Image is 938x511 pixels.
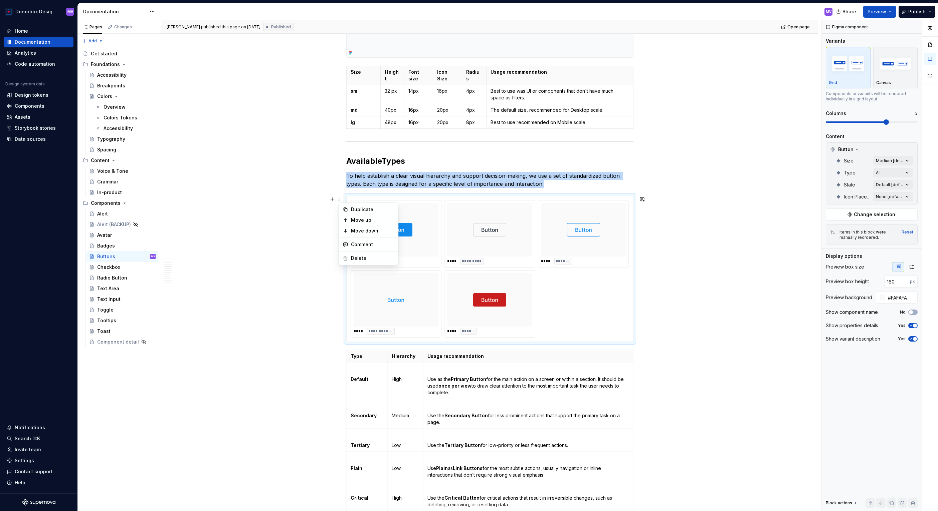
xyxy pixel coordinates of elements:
[4,477,73,488] button: Help
[385,88,400,94] p: 32 px
[15,468,52,475] div: Contact support
[86,326,158,337] a: Toast
[346,172,633,188] p: To help establish a clear visual hierarchy and support decision-making, we use a set of standardi...
[5,81,45,87] div: Design system data
[437,107,458,113] p: 20px
[86,262,158,273] a: Checkbox
[346,156,633,166] h2: Types
[91,157,110,164] div: Content
[4,433,73,444] button: Search ⌘K
[408,88,429,94] p: 14px
[86,187,158,198] a: In-product
[873,47,918,88] button: placeholderCanvas
[97,210,108,217] div: Alert
[844,157,854,164] span: Size
[351,119,355,125] strong: lg
[201,24,260,30] div: published this page on [DATE]
[88,38,97,44] span: Add
[86,219,158,230] a: Alert (BACKUP)
[97,317,116,324] div: Tooltips
[833,6,861,18] button: Share
[86,240,158,251] a: Badges
[910,279,915,284] p: px
[351,442,370,448] strong: Tertiary
[829,51,868,76] img: placeholder
[351,206,394,213] div: Duplicate
[854,211,895,218] span: Change selection
[779,22,813,32] a: Open page
[408,69,429,82] p: Font size
[466,107,482,113] p: 4px
[902,229,913,235] button: Reset
[4,455,73,466] a: Settings
[437,88,458,94] p: 16px
[873,180,913,189] button: Default [default]
[86,70,158,80] a: Accessibility
[787,24,810,30] span: Open page
[908,8,926,15] span: Publish
[15,8,58,15] div: Donorbox Design System
[826,498,858,508] div: Block actions
[97,264,120,271] div: Checkbox
[826,133,845,140] div: Content
[351,413,377,418] strong: Secondary
[86,134,158,144] a: Typography
[4,123,73,133] a: Storybook stories
[826,309,878,316] div: Show component name
[15,114,30,120] div: Assets
[351,217,394,223] div: Move up
[826,38,845,44] div: Variants
[151,253,155,260] div: MV
[4,37,73,47] a: Documentation
[427,376,629,396] p: Use as the for the main action on a screen or within a section. It should be used to draw clear a...
[86,144,158,155] a: Spacing
[873,192,913,201] button: None [default]
[4,59,73,69] a: Code automation
[15,457,34,464] div: Settings
[4,101,73,111] a: Components
[826,278,869,285] div: Preview box height
[80,59,158,70] div: Foundations
[885,292,918,304] input: Auto
[466,88,482,94] p: 4px
[97,285,119,292] div: Text Area
[15,446,41,453] div: Invite team
[491,107,629,113] p: The default size, recommended for Desktop scale.
[86,273,158,283] a: Radio Button
[915,111,918,116] p: 3
[91,200,121,206] div: Components
[351,376,368,382] strong: Default
[97,136,125,142] div: Typography
[93,123,158,134] a: Accessibility
[97,221,131,228] div: Alert (BACKUP)
[438,383,472,389] strong: once per view
[83,8,146,15] div: Documentation
[4,466,73,477] button: Contact support
[844,169,856,176] span: Type
[451,376,486,382] strong: Primary Button
[351,227,394,234] div: Move down
[97,189,122,196] div: In-product
[5,8,13,16] img: 17077652-375b-4f2c-92b0-528c72b71ea0.png
[93,102,158,112] a: Overview
[86,283,158,294] a: Text Area
[97,168,128,174] div: Voice & Tone
[351,353,362,359] strong: Type
[97,275,127,281] div: Radio Button
[876,80,891,85] p: Canvas
[4,26,73,36] a: Home
[351,88,357,94] strong: sm
[97,242,115,249] div: Badges
[67,9,73,14] div: MV
[826,9,831,14] div: MV
[97,232,112,238] div: Avatar
[427,412,629,426] p: Use the for less prominent actions that support the primary task on a page.
[104,125,133,132] div: Accessibility
[826,47,871,88] button: placeholderGrid
[15,61,55,67] div: Code automation
[437,69,448,81] strong: Icon Size
[4,134,73,144] a: Data sources
[86,176,158,187] a: Grammar
[351,69,361,75] strong: Size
